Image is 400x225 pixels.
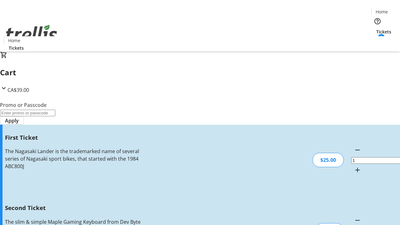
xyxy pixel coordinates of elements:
[4,18,59,49] img: Orient E2E Organization vjlQ4Jt33u's Logo
[7,87,29,93] span: CA$39.00
[312,153,344,167] div: $25.00
[5,117,19,124] span: Apply
[5,203,142,212] h3: Second Ticket
[351,164,364,176] button: Increment by one
[371,15,384,27] button: Help
[376,28,391,35] span: Tickets
[371,35,384,47] button: Cart
[376,8,388,15] span: Home
[9,45,24,51] span: Tickets
[372,8,392,15] a: Home
[4,45,29,51] a: Tickets
[5,147,142,170] div: The Nagasaki Lander is the trademarked name of several series of Nagasaki sport bikes, that start...
[371,28,396,35] a: Tickets
[351,144,364,156] button: Decrement by one
[4,37,24,44] a: Home
[5,133,142,142] h3: First Ticket
[8,37,20,44] span: Home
